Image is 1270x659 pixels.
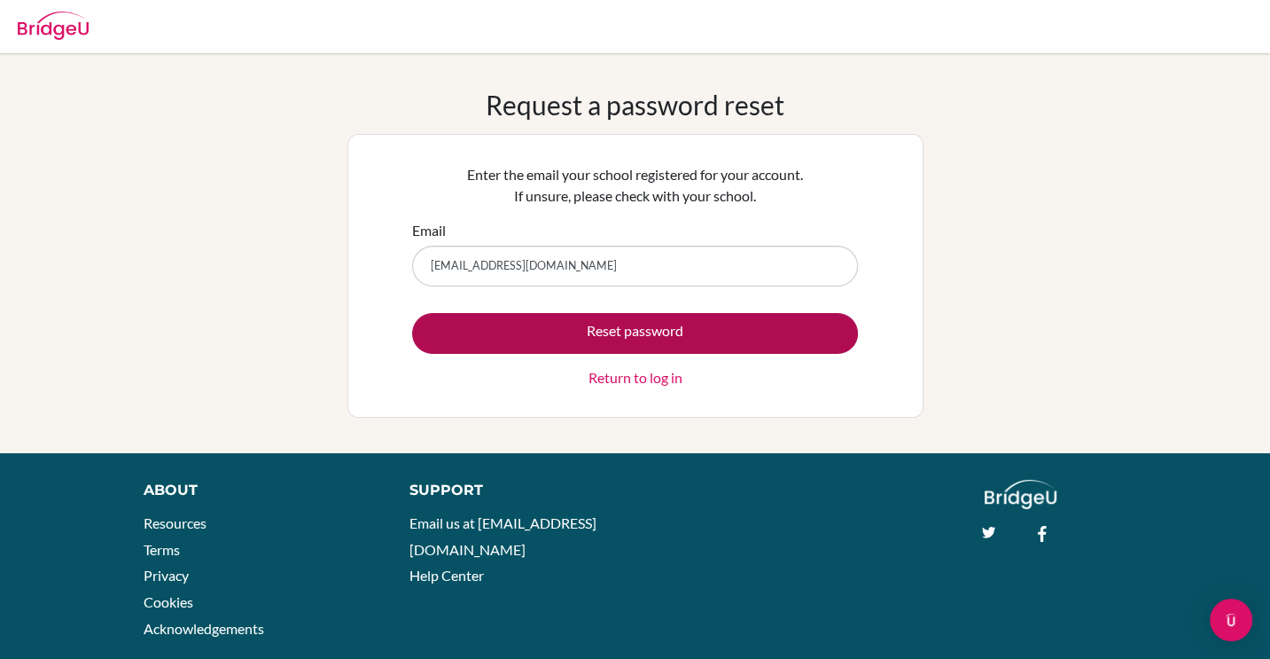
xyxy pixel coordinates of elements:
img: Bridge-U [18,12,89,40]
a: Cookies [144,593,193,610]
a: Email us at [EMAIL_ADDRESS][DOMAIN_NAME] [409,514,596,558]
div: About [144,480,370,501]
h1: Request a password reset [486,89,784,121]
img: logo_white@2x-f4f0deed5e89b7ecb1c2cc34c3e3d731f90f0f143d5ea2071677605dd97b5244.png [985,480,1056,509]
label: Email [412,220,446,241]
a: Return to log in [588,367,682,388]
button: Reset password [412,313,858,354]
div: Support [409,480,617,501]
a: Resources [144,514,206,531]
a: Privacy [144,567,189,584]
a: Acknowledgements [144,620,264,637]
div: Open Intercom Messenger [1210,599,1252,641]
p: Enter the email your school registered for your account. If unsure, please check with your school. [412,164,858,207]
a: Help Center [409,567,484,584]
a: Terms [144,541,180,558]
